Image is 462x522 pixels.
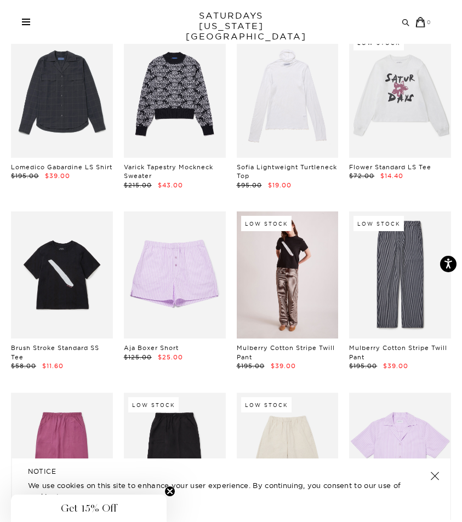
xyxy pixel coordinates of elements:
button: Close teaser [164,486,175,497]
a: Varick Tapestry Mockneck Sweater [124,163,213,180]
span: $19.00 [268,181,292,189]
span: $39.00 [45,172,70,180]
a: Brush Stroke Standard SS Tee [11,344,99,361]
a: Mulberry Cotton Stripe Twill Pant [349,344,447,361]
span: $39.00 [271,362,296,370]
a: Mulberry Cotton Stripe Twill Pant [237,344,335,361]
h5: NOTICE [28,467,434,477]
span: Get 15% Off [61,502,117,515]
span: $215.00 [124,181,152,189]
span: $72.00 [349,172,374,180]
div: Low Stock [241,397,292,412]
span: $25.00 [158,353,183,361]
a: Sofia Lightweight Turtleneck Top [237,163,337,180]
span: $95.00 [237,181,262,189]
a: Lomedico Gabardine LS Shirt [11,163,112,171]
small: 0 [427,19,432,25]
span: $39.00 [383,362,408,370]
span: $195.00 [11,172,39,180]
a: Aja Boxer Short [124,344,179,352]
div: Low Stock [353,216,404,231]
span: $195.00 [237,362,265,370]
div: Low Stock [241,216,292,231]
a: Flower Standard LS Tee [349,163,431,171]
a: 0 [415,17,432,27]
span: $11.60 [42,362,64,370]
div: Get 15% OffClose teaser [11,495,167,522]
span: $195.00 [349,362,377,370]
span: $58.00 [11,362,36,370]
span: $14.40 [380,172,403,180]
span: $43.00 [158,181,183,189]
a: Learn more [56,492,99,501]
span: $125.00 [124,353,152,361]
div: Low Stock [128,397,179,412]
a: SATURDAYS[US_STATE][GEOGRAPHIC_DATA] [186,10,276,42]
p: We use cookies on this site to enhance your user experience. By continuing, you consent to our us... [28,480,434,502]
